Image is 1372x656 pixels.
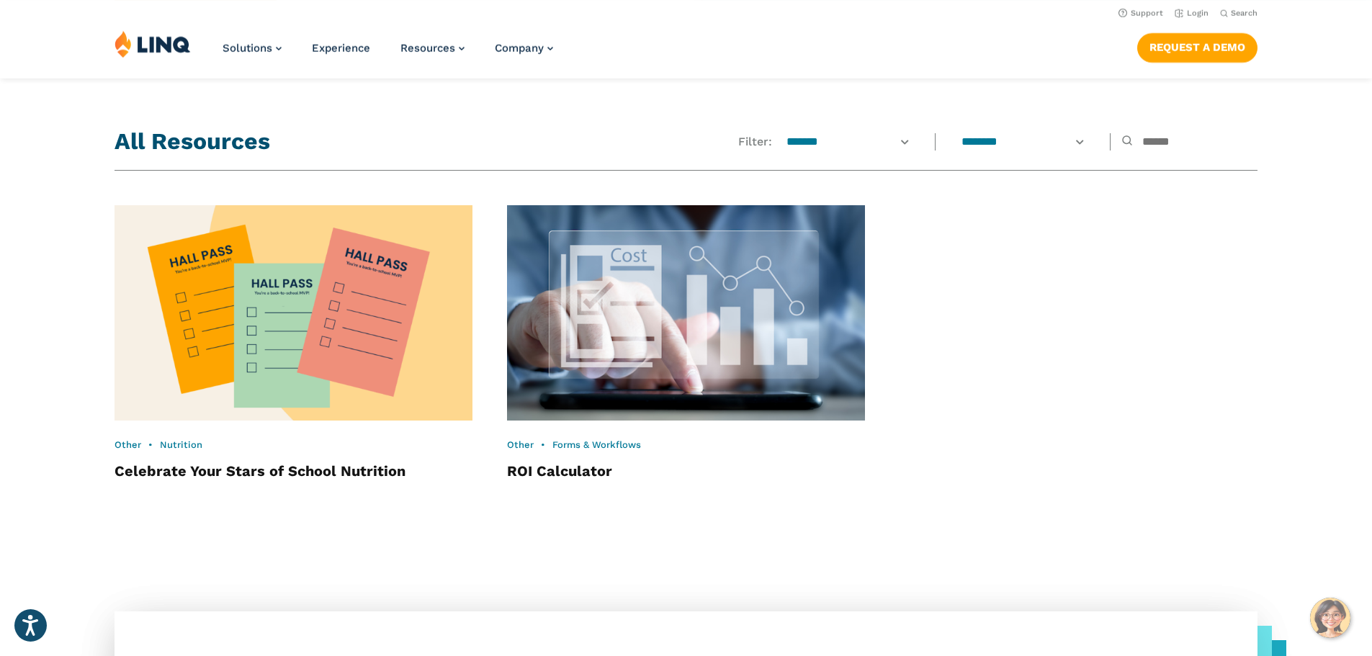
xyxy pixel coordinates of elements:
span: Filter: [738,134,772,150]
a: Other [115,439,141,450]
a: Celebrate Your Stars of School Nutrition [115,462,405,480]
span: Solutions [223,42,272,55]
a: Support [1118,9,1163,18]
a: Login [1175,9,1209,18]
a: Request a Demo [1137,33,1257,62]
img: Calculating cost savings [507,205,865,421]
nav: Primary Navigation [223,30,553,78]
a: Nutrition [160,439,202,450]
button: Open Search Bar [1220,8,1257,19]
a: ROI Calculator [507,462,612,480]
nav: Button Navigation [1137,30,1257,62]
span: Search [1231,9,1257,18]
img: LINQ | K‑12 Software [115,30,191,58]
a: Forms & Workflows [552,439,641,450]
a: Other [507,439,534,450]
a: Experience [312,42,370,55]
span: Company [495,42,544,55]
a: Company [495,42,553,55]
div: • [507,439,865,451]
a: Resources [400,42,465,55]
button: Hello, have a question? Let’s chat. [1310,598,1350,638]
div: • [115,439,472,451]
a: Solutions [223,42,282,55]
span: Resources [400,42,455,55]
h2: All Resources [115,125,270,158]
